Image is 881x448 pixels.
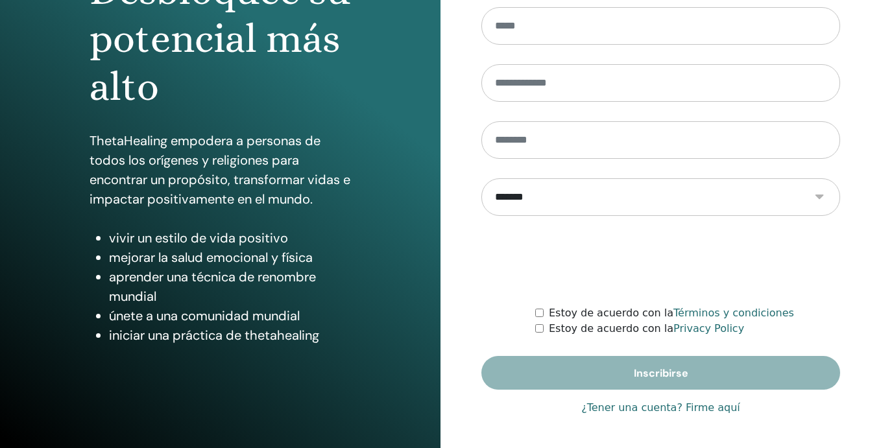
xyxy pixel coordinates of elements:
li: iniciar una práctica de thetahealing [109,325,351,345]
label: Estoy de acuerdo con la [549,305,794,321]
a: Términos y condiciones [673,307,794,319]
a: Privacy Policy [673,322,744,335]
li: mejorar la salud emocional y física [109,248,351,267]
li: únete a una comunidad mundial [109,306,351,325]
a: ¿Tener una cuenta? Firme aquí [581,400,740,416]
iframe: reCAPTCHA [562,235,760,286]
label: Estoy de acuerdo con la [549,321,744,336]
li: vivir un estilo de vida positivo [109,228,351,248]
p: ThetaHealing empodera a personas de todos los orígenes y religiones para encontrar un propósito, ... [90,131,351,209]
li: aprender una técnica de renombre mundial [109,267,351,306]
